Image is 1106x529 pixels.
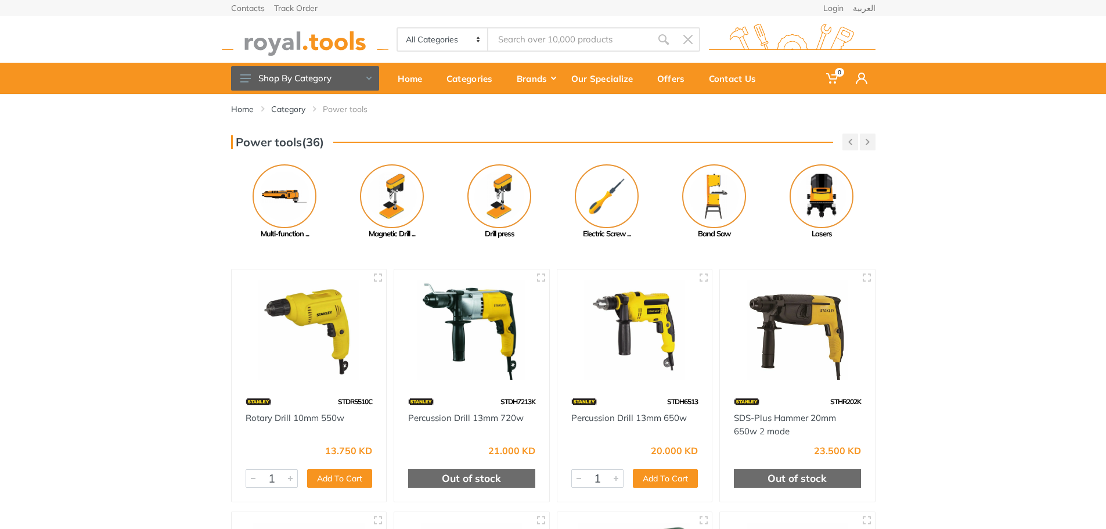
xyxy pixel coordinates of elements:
div: Multi-function ... [231,228,338,240]
div: Brands [509,66,563,91]
div: Lasers [768,228,876,240]
img: 15.webp [734,391,759,412]
img: Royal Tools - Percussion Drill 13mm 650w [568,280,702,380]
img: Royal - Lasers [790,164,853,228]
button: Add To Cart [633,469,698,488]
a: Home [390,63,438,94]
a: Track Order [274,4,318,12]
a: Offers [649,63,701,94]
button: Shop By Category [231,66,379,91]
h3: Power tools(36) [231,135,324,149]
img: royal.tools Logo [222,24,388,56]
li: Power tools [323,103,385,115]
span: STDH7213K [500,397,535,406]
a: Band Saw [661,164,768,240]
input: Site search [488,27,651,52]
a: Contacts [231,4,265,12]
a: Login [823,4,844,12]
img: Royal - Drill press [467,164,531,228]
a: Multi-function ... [231,164,338,240]
img: Royal Tools - SDS-Plus Hammer 20mm 650w 2 mode [730,280,864,380]
img: 15.webp [246,391,271,412]
div: Out of stock [408,469,535,488]
a: Rotary Drill 10mm 550w [246,412,344,423]
div: Home [390,66,438,91]
div: Contact Us [701,66,772,91]
a: العربية [853,4,876,12]
img: Royal - Band Saw [682,164,746,228]
a: Magnetic Drill ... [338,164,446,240]
a: Category [271,103,305,115]
div: Categories [438,66,509,91]
div: 20.000 KD [651,446,698,455]
img: Royal - Multi-function tools [253,164,316,228]
div: 23.500 KD [814,446,861,455]
a: Categories [438,63,509,94]
a: SDS-Plus Hammer 20mm 650w 2 mode [734,412,836,437]
select: Category [398,28,489,51]
div: 13.750 KD [325,446,372,455]
img: 15.webp [408,391,434,412]
div: Out of stock [734,469,861,488]
div: Band Saw [661,228,768,240]
img: 15.webp [571,391,597,412]
a: Home [231,103,254,115]
div: Magnetic Drill ... [338,228,446,240]
nav: breadcrumb [231,103,876,115]
span: 0 [835,68,844,77]
img: royal.tools Logo [709,24,876,56]
a: Electric Screw ... [553,164,661,240]
div: Drill press [446,228,553,240]
img: Royal Tools - Rotary Drill 10mm 550w [242,280,376,380]
img: Royal - Electric Screw Driver [575,164,639,228]
span: STHR202K [830,397,861,406]
a: Percussion Drill 13mm 720w [408,412,524,423]
button: Add To Cart [307,469,372,488]
img: Royal - Magnetic Drill Press [360,164,424,228]
div: 21.000 KD [488,446,535,455]
a: Contact Us [701,63,772,94]
a: 0 [818,63,848,94]
a: Drill press [446,164,553,240]
img: Royal Tools - Percussion Drill 13mm 720w [405,280,539,380]
span: STDH6513 [667,397,698,406]
a: Our Specialize [563,63,649,94]
div: Offers [649,66,701,91]
span: STDR5510C [338,397,372,406]
div: Our Specialize [563,66,649,91]
div: Electric Screw ... [553,228,661,240]
a: Lasers [768,164,876,240]
a: Percussion Drill 13mm 650w [571,412,687,423]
